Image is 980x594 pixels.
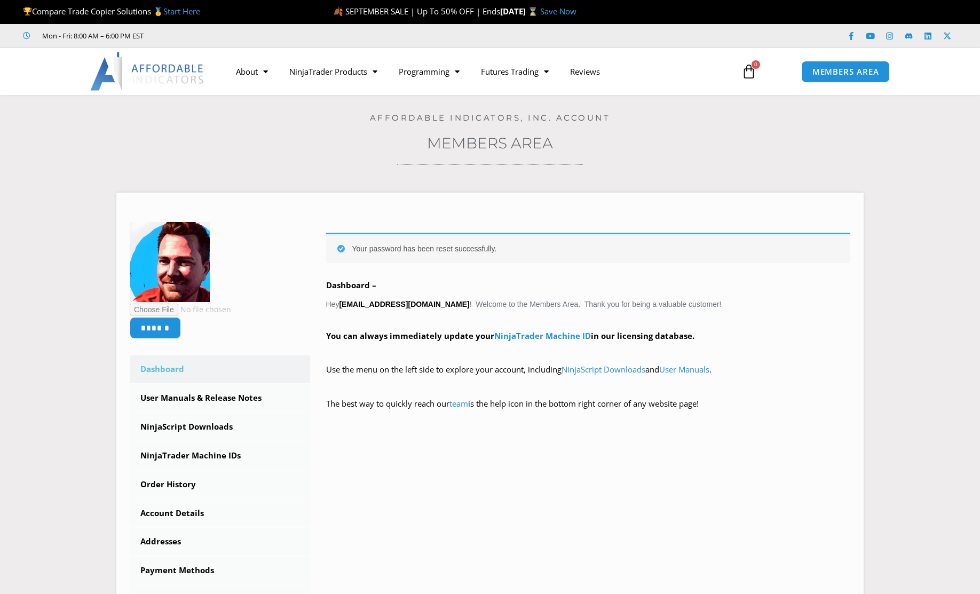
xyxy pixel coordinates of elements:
[326,330,694,341] strong: You can always immediately update your in our licensing database.
[326,362,851,392] p: Use the menu on the left side to explore your account, including and .
[449,398,468,409] a: team
[225,59,729,84] nav: Menu
[23,7,31,15] img: 🏆
[326,233,851,263] div: Your password has been reset successfully.
[23,6,200,17] span: Compare Trade Copier Solutions 🥇
[500,6,540,17] strong: [DATE] ⌛
[339,300,469,308] strong: [EMAIL_ADDRESS][DOMAIN_NAME]
[130,413,310,441] a: NinjaScript Downloads
[659,364,709,375] a: User Manuals
[326,397,851,426] p: The best way to quickly reach our is the help icon in the bottom right corner of any website page!
[559,59,611,84] a: Reviews
[130,528,310,556] a: Addresses
[90,52,205,91] img: LogoAI | Affordable Indicators – NinjaTrader
[130,442,310,470] a: NinjaTrader Machine IDs
[326,280,376,290] b: Dashboard –
[333,6,500,17] span: 🍂 SEPTEMBER SALE | Up To 50% OFF | Ends
[801,61,890,83] a: MEMBERS AREA
[494,330,591,341] a: NinjaTrader Machine ID
[470,59,559,84] a: Futures Trading
[39,29,144,42] span: Mon - Fri: 8:00 AM – 6:00 PM EST
[130,471,310,498] a: Order History
[326,233,851,426] div: Hey ! Welcome to the Members Area. Thank you for being a valuable customer!
[370,113,611,123] a: Affordable Indicators, Inc. Account
[163,6,200,17] a: Start Here
[130,557,310,584] a: Payment Methods
[130,222,210,302] img: 465962b34e2424a4d1b4be5bc118a2c7070a276494544ccd505900b5cdcab849
[427,134,553,152] a: Members Area
[562,364,645,375] a: NinjaScript Downloads
[725,56,772,87] a: 0
[225,59,279,84] a: About
[812,68,879,76] span: MEMBERS AREA
[130,384,310,412] a: User Manuals & Release Notes
[388,59,470,84] a: Programming
[159,30,319,41] iframe: Customer reviews powered by Trustpilot
[540,6,576,17] a: Save Now
[130,500,310,527] a: Account Details
[752,60,760,69] span: 0
[130,355,310,383] a: Dashboard
[279,59,388,84] a: NinjaTrader Products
